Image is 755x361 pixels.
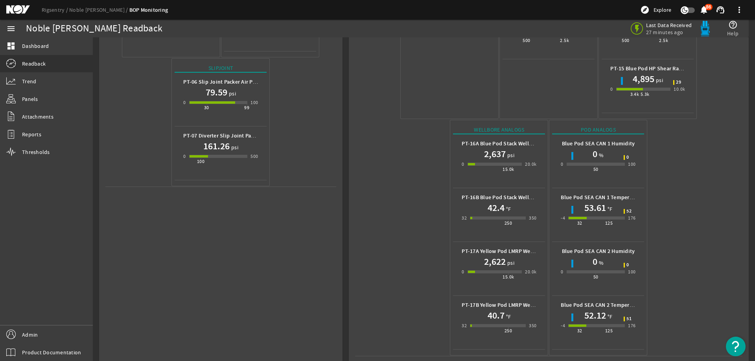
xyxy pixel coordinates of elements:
[610,65,706,72] b: PT-15 Blue Pod HP Shear Ram Pressure
[22,77,36,85] span: Trend
[727,29,738,37] span: Help
[597,259,604,267] span: %
[640,5,650,15] mat-icon: explore
[622,37,629,44] div: 500
[626,263,629,268] span: 0
[22,148,50,156] span: Thresholds
[462,247,567,255] b: PT-17A Yellow Pod LMRP Wellbore Pressure
[505,327,512,335] div: 250
[584,202,606,214] h1: 53.61
[484,148,506,160] h1: 2,637
[250,99,258,106] div: 100
[525,268,536,276] div: 20.0k
[462,140,563,147] b: PT-16A Blue Pod Stack Wellbore Pressure
[244,104,249,112] div: 99
[605,219,613,227] div: 125
[197,158,204,165] div: 100
[728,20,738,29] mat-icon: help_outline
[462,194,573,201] b: PT-16B Blue Pod Stack Wellbore Temperature
[654,6,671,14] span: Explore
[654,76,663,84] span: psi
[505,219,512,227] div: 250
[22,130,41,138] span: Reports
[676,80,681,85] span: 29
[730,0,749,19] button: more_vert
[628,322,635,330] div: 176
[561,194,643,201] b: Blue Pod SEA CAN 1 Temperature
[593,273,598,281] div: 50
[22,60,46,68] span: Readback
[506,259,514,267] span: psi
[561,214,565,222] div: -4
[230,143,238,151] span: psi
[577,219,582,227] div: 32
[597,151,604,159] span: %
[22,348,81,356] span: Product Documentation
[561,160,563,168] div: 0
[529,322,536,330] div: 350
[610,85,613,93] div: 0
[561,301,643,309] b: Blue Pod SEA CAN 2 Temperature
[659,37,668,44] div: 2.5k
[716,5,725,15] mat-icon: support_agent
[523,37,530,44] div: 500
[6,24,16,33] mat-icon: menu
[605,327,613,335] div: 125
[606,205,613,213] span: °F
[562,247,635,255] b: Blue Pod SEA CAN 2 Humidity
[561,322,565,330] div: -4
[699,5,709,15] mat-icon: notifications
[552,126,644,134] div: Pod Analogs
[593,148,597,160] h1: 0
[227,90,236,97] span: psi
[462,160,464,168] div: 0
[628,160,635,168] div: 100
[204,104,209,112] div: 30
[484,255,506,268] h1: 2,622
[628,214,635,222] div: 176
[462,214,467,222] div: 32
[488,309,505,322] h1: 40.7
[630,90,639,98] div: 3.4k
[577,327,582,335] div: 32
[22,331,38,339] span: Admin
[488,202,505,214] h1: 42.4
[250,152,258,160] div: 500
[505,205,511,213] span: °F
[641,90,650,98] div: 5.3k
[69,6,129,13] a: Noble [PERSON_NAME]
[646,29,692,36] span: 27 minutes ago
[129,6,168,14] a: BOP Monitoring
[462,322,467,330] div: 32
[175,64,267,73] div: Slipjoint
[697,21,713,37] img: Bluepod.svg
[628,268,635,276] div: 100
[503,165,514,173] div: 15.0k
[26,25,162,33] div: Noble [PERSON_NAME] Readback
[646,22,692,29] span: Last Data Received
[637,4,674,16] button: Explore
[183,99,186,106] div: 0
[606,313,613,321] span: °F
[626,317,632,321] span: 51
[633,73,654,85] h1: 4,895
[700,6,708,14] button: 86
[626,209,632,214] span: 52
[183,152,186,160] div: 0
[183,78,271,86] b: PT-06 Slip Joint Packer Air Pressure
[22,95,38,103] span: Panels
[203,140,230,152] h1: 161.26
[462,301,578,309] b: PT-17B Yellow Pod LMRP Wellbore Temperature
[22,42,49,50] span: Dashboard
[593,165,598,173] div: 50
[506,151,514,159] span: psi
[453,126,545,134] div: Wellbore Analogs
[525,160,536,168] div: 20.0k
[42,6,69,13] a: Rigsentry
[560,37,569,44] div: 2.5k
[561,268,563,276] div: 0
[626,155,629,160] span: 0
[562,140,635,147] b: Blue Pod SEA CAN 1 Humidity
[206,86,227,99] h1: 79.59
[529,214,536,222] div: 350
